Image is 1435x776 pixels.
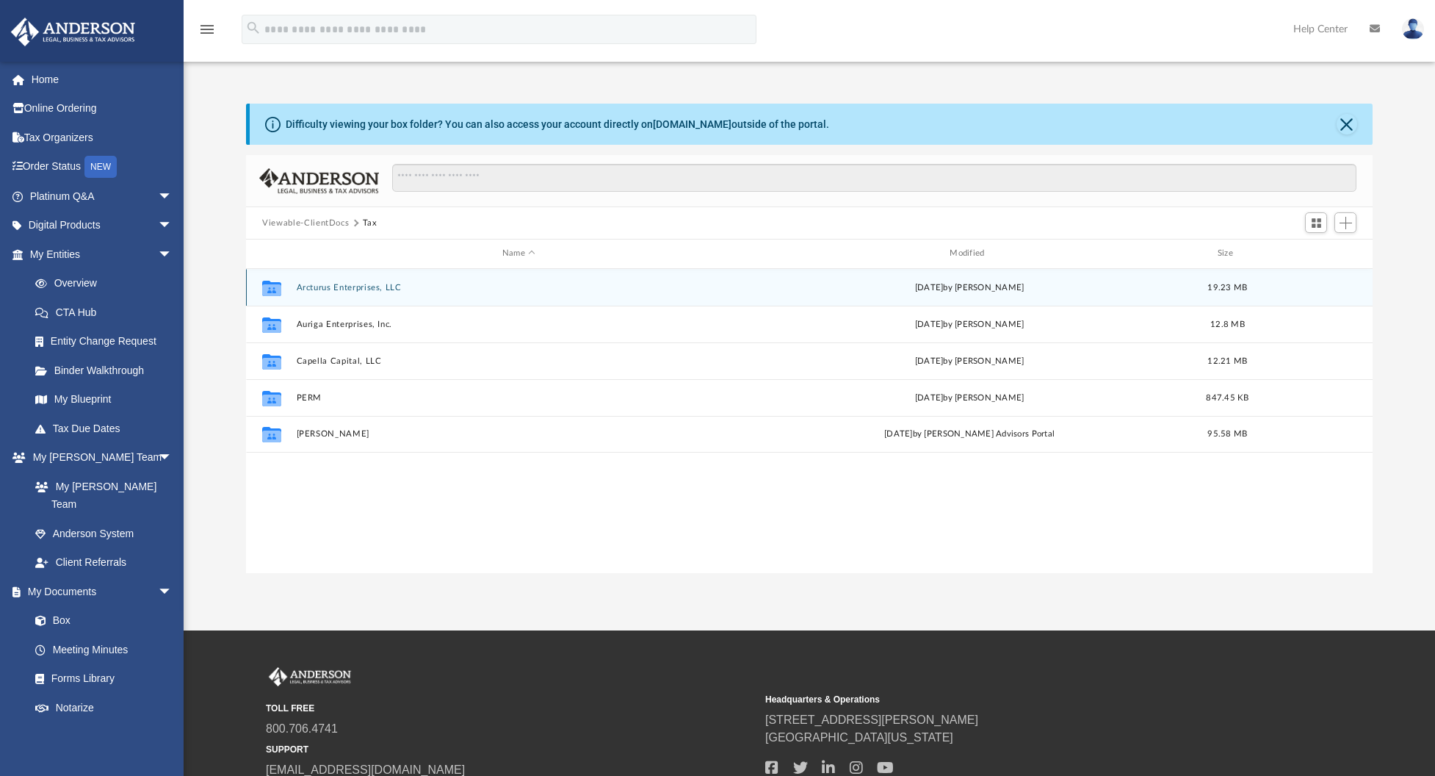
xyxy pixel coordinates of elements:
img: Anderson Advisors Platinum Portal [7,18,140,46]
button: [PERSON_NAME] [297,429,741,439]
a: [DOMAIN_NAME] [653,118,731,130]
a: Box [21,606,180,636]
span: 95.58 MB [1208,430,1248,438]
input: Search files and folders [392,164,1356,192]
div: Size [1199,247,1257,260]
div: id [253,247,289,260]
a: [GEOGRAPHIC_DATA][US_STATE] [765,731,953,744]
button: Capella Capital, LLC [297,356,741,366]
button: Arcturus Enterprises, LLC [297,283,741,292]
a: Home [10,65,195,94]
div: [DATE] by [PERSON_NAME] [748,354,1192,367]
span: arrow_drop_down [158,182,187,212]
span: 12.21 MB [1208,356,1248,364]
a: Anderson System [21,519,187,548]
div: id [1263,247,1366,260]
span: arrow_drop_down [158,722,187,752]
i: search [245,20,261,36]
div: [DATE] by [PERSON_NAME] [748,281,1192,294]
button: Close [1337,114,1357,134]
div: [DATE] by [PERSON_NAME] [748,391,1192,404]
a: My Documentsarrow_drop_down [10,577,187,606]
a: CTA Hub [21,298,195,327]
a: My Entitiesarrow_drop_down [10,240,195,269]
span: arrow_drop_down [158,211,187,241]
a: Forms Library [21,664,180,694]
a: Tax Due Dates [21,414,195,443]
div: [DATE] by [PERSON_NAME] Advisors Portal [748,428,1192,441]
a: Client Referrals [21,548,187,578]
div: Modified [747,247,1192,260]
img: Anderson Advisors Platinum Portal [266,667,354,686]
button: Viewable-ClientDocs [262,217,349,230]
small: TOLL FREE [266,702,755,715]
img: User Pic [1402,18,1424,40]
a: Overview [21,269,195,298]
a: 800.706.4741 [266,722,338,735]
a: Binder Walkthrough [21,356,195,385]
small: Headquarters & Operations [765,693,1254,706]
button: Auriga Enterprises, Inc. [297,320,741,329]
button: PERM [297,393,741,403]
button: Switch to Grid View [1305,212,1327,233]
div: grid [246,269,1373,574]
a: [STREET_ADDRESS][PERSON_NAME] [765,714,978,726]
a: [EMAIL_ADDRESS][DOMAIN_NAME] [266,764,465,776]
a: Online Learningarrow_drop_down [10,722,187,752]
span: 12.8 MB [1210,320,1245,328]
div: Difficulty viewing your box folder? You can also access your account directly on outside of the p... [286,117,829,132]
a: Online Ordering [10,94,195,123]
a: Notarize [21,693,187,722]
span: 847.45 KB [1207,393,1249,401]
a: Tax Organizers [10,123,195,152]
a: Platinum Q&Aarrow_drop_down [10,182,195,211]
div: Name [296,247,741,260]
span: 19.23 MB [1208,283,1248,291]
a: My Blueprint [21,385,187,414]
button: Add [1334,212,1356,233]
a: Meeting Minutes [21,635,187,664]
a: Entity Change Request [21,327,195,356]
a: Digital Productsarrow_drop_down [10,211,195,240]
a: Order StatusNEW [10,152,195,182]
a: My [PERSON_NAME] Team [21,472,180,519]
span: arrow_drop_down [158,443,187,473]
a: My [PERSON_NAME] Teamarrow_drop_down [10,443,187,473]
small: SUPPORT [266,743,755,756]
button: Tax [363,217,377,230]
div: NEW [84,156,117,178]
span: arrow_drop_down [158,240,187,270]
span: arrow_drop_down [158,577,187,607]
a: menu [198,28,216,38]
div: [DATE] by [PERSON_NAME] [748,317,1192,331]
i: menu [198,21,216,38]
